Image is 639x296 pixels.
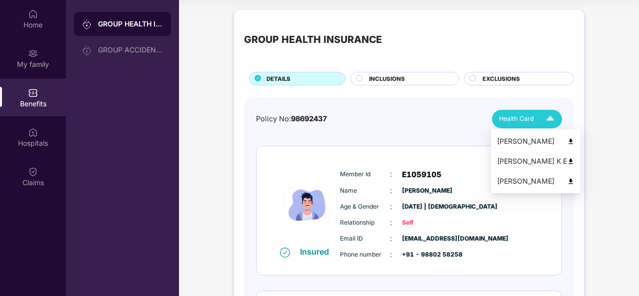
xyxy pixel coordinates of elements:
[28,127,38,137] img: svg+xml;base64,PHN2ZyBpZD0iSG9zcGl0YWxzIiB4bWxucz0iaHR0cDovL3d3dy53My5vcmcvMjAwMC9zdmciIHdpZHRoPS...
[497,156,574,167] div: [PERSON_NAME] K E
[390,217,392,228] span: :
[98,46,163,54] div: GROUP ACCIDENTAL INSURANCE
[291,114,327,123] span: 98692437
[402,169,441,181] span: E1059105
[482,74,520,83] span: EXCLUSIONS
[28,167,38,177] img: svg+xml;base64,PHN2ZyBpZD0iQ2xhaW0iIHhtbG5zPSJodHRwOi8vd3d3LnczLm9yZy8yMDAwL3N2ZyIgd2lkdGg9IjIwIi...
[340,170,390,179] span: Member Id
[390,249,392,260] span: :
[340,202,390,212] span: Age & Gender
[497,176,574,187] div: [PERSON_NAME]
[567,158,574,165] img: svg+xml;base64,PHN2ZyB4bWxucz0iaHR0cDovL3d3dy53My5vcmcvMjAwMC9zdmciIHdpZHRoPSI0OCIgaGVpZ2h0PSI0OC...
[82,45,92,55] img: svg+xml;base64,PHN2ZyB3aWR0aD0iMjAiIGhlaWdodD0iMjAiIHZpZXdCb3g9IjAgMCAyMCAyMCIgZmlsbD0ibm9uZSIgeG...
[244,32,382,47] div: GROUP HEALTH INSURANCE
[567,138,574,145] img: svg+xml;base64,PHN2ZyB4bWxucz0iaHR0cDovL3d3dy53My5vcmcvMjAwMC9zdmciIHdpZHRoPSI0OCIgaGVpZ2h0PSI0OC...
[541,110,559,128] img: Icuh8uwCUCF+XjCZyLQsAKiDCM9HiE6CMYmKQaPGkZKaA32CAAACiQcFBJY0IsAAAAASUVORK5CYII=
[369,74,405,83] span: INCLUSIONS
[340,250,390,260] span: Phone number
[402,234,452,244] span: [EMAIL_ADDRESS][DOMAIN_NAME]
[340,234,390,244] span: Email ID
[497,136,574,147] div: [PERSON_NAME]
[402,186,452,196] span: [PERSON_NAME]
[567,178,574,185] img: svg+xml;base64,PHN2ZyB4bWxucz0iaHR0cDovL3d3dy53My5vcmcvMjAwMC9zdmciIHdpZHRoPSI0OCIgaGVpZ2h0PSI0OC...
[82,19,92,29] img: svg+xml;base64,PHN2ZyB3aWR0aD0iMjAiIGhlaWdodD0iMjAiIHZpZXdCb3g9IjAgMCAyMCAyMCIgZmlsbD0ibm9uZSIgeG...
[28,88,38,98] img: svg+xml;base64,PHN2ZyBpZD0iQmVuZWZpdHMiIHhtbG5zPSJodHRwOi8vd3d3LnczLm9yZy8yMDAwL3N2ZyIgd2lkdGg9Ij...
[300,247,335,257] div: Insured
[256,113,327,125] div: Policy No:
[499,114,534,124] span: Health Card
[402,202,452,212] span: [DATE] | [DEMOGRAPHIC_DATA]
[390,169,392,180] span: :
[280,248,290,258] img: svg+xml;base64,PHN2ZyB4bWxucz0iaHR0cDovL3d3dy53My5vcmcvMjAwMC9zdmciIHdpZHRoPSIxNiIgaGVpZ2h0PSIxNi...
[390,233,392,244] span: :
[492,110,562,128] button: Health Card
[266,74,290,83] span: DETAILS
[28,48,38,58] img: svg+xml;base64,PHN2ZyB3aWR0aD0iMjAiIGhlaWdodD0iMjAiIHZpZXdCb3g9IjAgMCAyMCAyMCIgZmlsbD0ibm9uZSIgeG...
[402,218,452,228] span: Self
[390,201,392,212] span: :
[402,250,452,260] span: +91 - 98802 58258
[390,185,392,196] span: :
[340,218,390,228] span: Relationship
[98,19,163,29] div: GROUP HEALTH INSURANCE
[28,9,38,19] img: svg+xml;base64,PHN2ZyBpZD0iSG9tZSIgeG1sbnM9Imh0dHA6Ly93d3cudzMub3JnLzIwMDAvc3ZnIiB3aWR0aD0iMjAiIG...
[340,186,390,196] span: Name
[277,164,337,246] img: icon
